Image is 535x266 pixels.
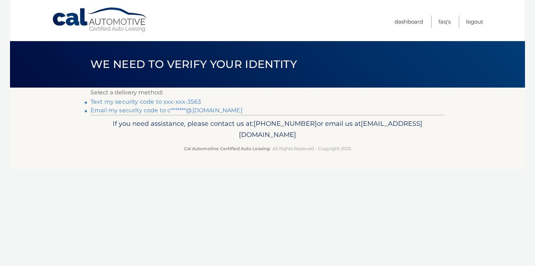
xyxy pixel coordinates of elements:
[90,107,242,114] a: Email my security code to c*******@[DOMAIN_NAME]
[438,16,451,28] a: FAQ's
[90,98,201,105] a: Text my security code to xxx-xxx-3563
[90,88,445,98] p: Select a delivery method:
[466,16,483,28] a: Logout
[394,16,423,28] a: Dashboard
[52,7,148,33] a: Cal Automotive
[184,146,270,151] strong: Cal Automotive Certified Auto Leasing
[90,58,297,71] span: We need to verify your identity
[95,145,440,152] p: - All Rights Reserved - Copyright 2025
[95,118,440,141] p: If you need assistance, please contact us at: or email us at
[254,119,317,128] span: [PHONE_NUMBER]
